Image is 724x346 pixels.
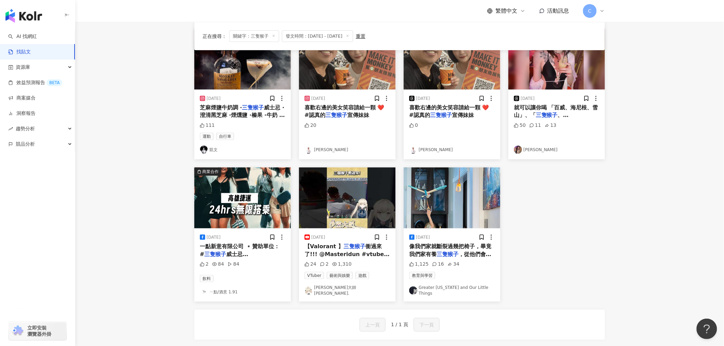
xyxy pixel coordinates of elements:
[508,29,605,90] button: 商業合作
[299,168,396,228] img: post-image
[5,9,42,23] img: logo
[194,29,291,90] img: post-image
[356,33,365,39] div: 重置
[432,261,444,268] div: 16
[344,243,365,250] mark: 三隻猴子
[508,29,605,90] img: post-image
[311,96,325,102] div: [DATE]
[305,272,324,279] span: VTuber
[16,136,35,152] span: 競品分析
[409,122,418,129] div: 0
[409,272,435,279] span: 教育與學習
[355,272,369,279] span: 遊戲
[200,288,285,296] a: KOL Avatarㄧ點/酒意 1.91
[200,133,214,140] span: 運動
[514,146,599,154] a: KOL Avatar[PERSON_NAME]
[207,235,221,240] div: [DATE]
[404,29,500,90] img: post-image
[305,104,385,118] span: 喜歡右邊的美女笑容請給一顆 ❤️ #認真的
[409,287,417,295] img: KOL Avatar
[536,112,558,118] mark: 三隻猴子
[360,318,386,332] button: 上一頁
[200,104,242,111] span: 芝麻煙鹽牛奶調 ·
[416,96,430,102] div: [DATE]
[332,261,352,268] div: 1,310
[588,7,592,15] span: C
[194,168,291,228] button: 商業合作
[299,29,396,90] img: post-image
[448,261,460,268] div: 34
[495,7,517,15] span: 繁體中文
[212,261,224,268] div: 84
[430,112,452,118] mark: 三隻猴子
[409,146,417,154] img: KOL Avatar
[305,287,313,295] img: KOL Avatar
[16,121,35,136] span: 趨勢分析
[242,104,264,111] mark: 三隻猴子
[545,122,557,129] div: 13
[200,288,208,296] img: KOL Avatar
[305,243,344,250] span: 【Valorant 】
[414,318,440,332] button: 下一頁
[305,285,390,296] a: KOL Avatar[PERSON_NAME]大師 [PERSON_NAME].
[200,146,208,154] img: KOL Avatar
[8,49,31,55] a: 找貼文
[200,122,215,129] div: 111
[391,322,408,328] span: 1 / 1 頁
[282,30,353,42] span: 發文時間：[DATE] - [DATE]
[305,146,313,154] img: KOL Avatar
[305,122,316,129] div: 20
[228,261,240,268] div: 84
[697,319,717,339] iframe: Help Scout Beacon - Open
[409,146,495,154] a: KOL Avatar[PERSON_NAME]
[437,251,458,257] mark: 三隻猴子
[514,104,598,118] span: 就可以讓你喝 「百威、海尼根、雪山」、「
[347,112,369,118] span: 宣傳妹妹
[194,168,291,228] img: post-image
[452,112,474,118] span: 宣傳妹妹
[8,79,62,86] a: 效益預測報告BETA
[202,168,219,175] div: 商業合作
[327,272,353,279] span: 藝術與娛樂
[404,168,500,228] img: post-image
[311,235,325,240] div: [DATE]
[547,8,569,14] span: 活動訊息
[8,127,13,131] span: rise
[204,251,226,257] mark: 三隻猴子
[529,122,541,129] div: 11
[9,322,66,340] a: chrome extension立即安裝 瀏覽器外掛
[8,33,37,40] a: searchAI 找網紅
[409,285,495,296] a: KOL AvatarGreater [US_STATE] and Our Little Things
[203,33,227,39] span: 正在搜尋 ：
[27,325,51,337] span: 立即安裝 瀏覽器外掛
[409,104,489,118] span: 喜歡右邊的美女笑容請給一顆 ❤️ #認真的
[200,261,209,268] div: 2
[16,59,30,75] span: 資源庫
[200,275,214,282] span: 飲料
[514,122,526,129] div: 50
[325,112,347,118] mark: 三隻猴子
[11,325,24,336] img: chrome extension
[305,146,390,154] a: KOL Avatar[PERSON_NAME]
[521,96,535,102] div: [DATE]
[409,261,429,268] div: 1,125
[416,235,430,240] div: [DATE]
[207,96,221,102] div: [DATE]
[305,261,316,268] div: 24
[8,95,36,102] a: 商案媒合
[514,146,522,154] img: KOL Avatar
[200,146,285,154] a: KOL Avatar凱文
[320,261,329,268] div: 2
[229,30,279,42] span: 關鍵字：三隻猴子
[200,243,280,257] span: 一點新意有限公司 ▪️贊助單位： #
[216,133,234,140] span: 自行車
[409,243,491,257] span: 像我們家就斷裂過幾把椅子，畢竟我們家有養
[8,110,36,117] a: 洞察報告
